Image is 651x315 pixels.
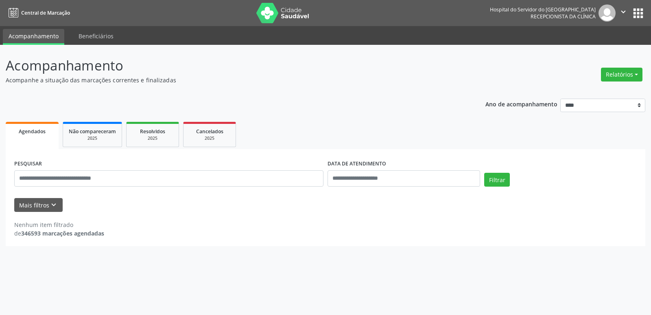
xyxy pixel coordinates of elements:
[3,29,64,45] a: Acompanhamento
[14,198,63,212] button: Mais filtroskeyboard_arrow_down
[328,158,386,170] label: DATA DE ATENDIMENTO
[69,135,116,141] div: 2025
[619,7,628,16] i: 
[49,200,58,209] i: keyboard_arrow_down
[6,76,453,84] p: Acompanhe a situação das marcações correntes e finalizadas
[19,128,46,135] span: Agendados
[531,13,596,20] span: Recepcionista da clínica
[601,68,642,82] button: Relatórios
[485,99,557,109] p: Ano de acompanhamento
[599,4,616,22] img: img
[132,135,173,141] div: 2025
[196,128,223,135] span: Cancelados
[14,158,42,170] label: PESQUISAR
[616,4,631,22] button: 
[6,6,70,20] a: Central de Marcação
[21,9,70,16] span: Central de Marcação
[484,173,510,187] button: Filtrar
[69,128,116,135] span: Não compareceram
[140,128,165,135] span: Resolvidos
[6,55,453,76] p: Acompanhamento
[21,229,104,237] strong: 346593 marcações agendadas
[490,6,596,13] div: Hospital do Servidor do [GEOGRAPHIC_DATA]
[189,135,230,141] div: 2025
[14,229,104,238] div: de
[631,6,645,20] button: apps
[73,29,119,43] a: Beneficiários
[14,220,104,229] div: Nenhum item filtrado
